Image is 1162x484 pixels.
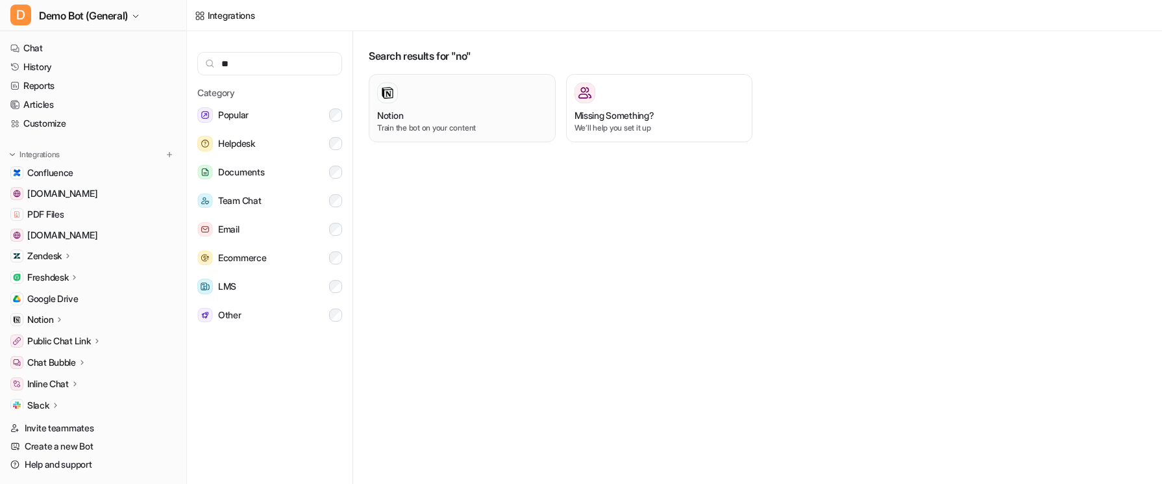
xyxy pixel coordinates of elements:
[13,337,21,345] img: Public Chat Link
[566,74,753,142] button: Missing Something?Missing Something?We’ll help you set it up
[5,419,181,437] a: Invite teammates
[5,290,181,308] a: Google DriveGoogle Drive
[218,107,249,123] span: Popular
[5,185,181,203] a: www.atlassian.com[DOMAIN_NAME]
[13,295,21,303] img: Google Drive
[208,8,255,22] div: Integrations
[377,108,403,122] h3: Notion
[575,108,654,122] h3: Missing Something?
[13,274,21,281] img: Freshdesk
[369,74,556,142] button: NotionNotionTrain the bot on your content
[27,335,91,348] p: Public Chat Link
[5,148,64,161] button: Integrations
[218,307,241,323] span: Other
[27,399,49,412] p: Slack
[377,122,547,134] p: Train the bot on your content
[218,222,240,237] span: Email
[197,165,213,180] img: Documents
[197,194,213,209] img: Team Chat
[5,39,181,57] a: Chat
[5,77,181,95] a: Reports
[13,190,21,197] img: www.atlassian.com
[197,86,342,99] h5: Category
[27,292,79,305] span: Google Drive
[578,86,591,99] img: Missing Something?
[197,308,213,323] img: Other
[197,188,342,214] button: Team ChatTeam Chat
[27,166,73,179] span: Confluence
[27,187,97,200] span: [DOMAIN_NAME]
[197,136,213,151] img: Helpdesk
[218,136,255,151] span: Helpdesk
[5,205,181,223] a: PDF FilesPDF Files
[27,271,68,284] p: Freshdesk
[27,377,69,390] p: Inline Chat
[27,229,97,242] span: [DOMAIN_NAME]
[197,245,342,271] button: EcommerceEcommerce
[5,226,181,244] a: www.airbnb.com[DOMAIN_NAME]
[13,380,21,388] img: Inline Chat
[197,107,213,123] img: Popular
[197,216,342,242] button: EmailEmail
[197,222,213,237] img: Email
[197,131,342,157] button: HelpdeskHelpdesk
[13,252,21,260] img: Zendesk
[13,359,21,366] img: Chat Bubble
[27,356,76,369] p: Chat Bubble
[165,150,174,159] img: menu_add.svg
[218,279,236,294] span: LMS
[369,48,1146,64] h3: Search results for "no"
[39,6,128,25] span: Demo Bot (General)
[19,149,60,160] p: Integrations
[218,193,261,209] span: Team Chat
[27,313,53,326] p: Notion
[13,401,21,409] img: Slack
[13,231,21,239] img: www.airbnb.com
[5,96,181,114] a: Articles
[5,437,181,455] a: Create a new Bot
[197,159,342,185] button: DocumentsDocuments
[13,169,21,177] img: Confluence
[13,316,21,324] img: Notion
[5,455,181,474] a: Help and support
[8,150,17,159] img: expand menu
[381,86,394,99] img: Notion
[575,122,745,134] p: We’ll help you set it up
[218,164,264,180] span: Documents
[27,249,62,262] p: Zendesk
[10,5,31,25] span: D
[197,302,342,328] button: OtherOther
[5,58,181,76] a: History
[5,114,181,133] a: Customize
[13,210,21,218] img: PDF Files
[195,8,255,22] a: Integrations
[197,279,213,294] img: LMS
[197,102,342,128] button: PopularPopular
[27,208,64,221] span: PDF Files
[197,274,342,299] button: LMSLMS
[218,250,266,266] span: Ecommerce
[5,164,181,182] a: ConfluenceConfluence
[197,251,213,266] img: Ecommerce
